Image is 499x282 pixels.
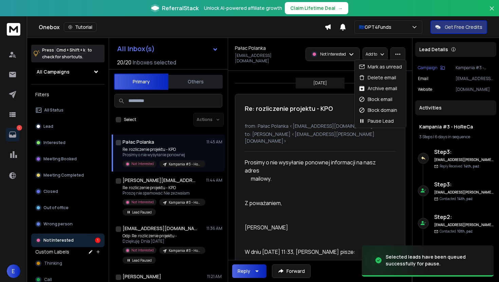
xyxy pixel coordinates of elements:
[123,185,204,190] p: Re: rozliczenie projektu - KPO
[245,248,390,272] div: W dniu [DATE] 11:33, [PERSON_NAME] pisze:
[418,65,438,70] p: Campaign
[123,190,204,196] p: Proszę nie spamować Nie zezwalam
[132,210,152,215] p: Lead Paused
[320,52,346,57] p: Not Interested
[123,139,154,145] h1: Pałac Polanka
[440,196,473,201] p: Contacted
[456,87,494,92] p: [DOMAIN_NAME]
[207,274,222,279] p: 11:21 AM
[359,107,397,114] div: Block domain
[64,22,97,32] button: Tutorial
[123,225,197,232] h1: [EMAIL_ADDRESS][DOMAIN_NAME]
[123,177,197,184] h1: [PERSON_NAME][EMAIL_ADDRESS][DOMAIN_NAME]
[418,76,428,81] p: Email
[434,213,494,221] h6: Step 2 :
[132,258,152,263] p: Lead Paused
[238,268,250,275] div: Reply
[42,47,92,60] p: Press to check for shortcuts.
[162,4,199,12] span: ReferralStack
[235,45,266,52] h1: Pałac Polanka
[169,248,201,253] p: Kampania #3 - HoReCa
[440,164,479,169] p: Reply Received
[17,125,22,130] p: 1
[43,173,84,178] p: Meeting Completed
[206,226,222,231] p: 11:36 AM
[464,164,479,168] span: 14th, paź
[445,24,482,31] p: Get Free Credits
[123,152,204,158] p: Prosimy o nie wysyłanie ponownej
[419,134,432,140] span: 3 Steps
[359,85,397,92] div: Archive email
[434,157,494,162] h6: [EMAIL_ADDRESS][PERSON_NAME][DOMAIN_NAME]
[117,45,155,52] h1: All Inbox(s)
[419,123,492,130] h1: Kampania #3 - HoReCa
[456,65,494,70] p: Kampania #3 - HoReCa
[245,131,395,144] p: to: [PERSON_NAME] <[EMAIL_ADDRESS][PERSON_NAME][DOMAIN_NAME]>
[169,162,201,167] p: Kampania #3 - HoReCa
[117,58,131,66] span: 20 / 20
[204,5,282,12] p: Unlock AI-powered affiliate growth
[39,22,325,32] div: Onebox
[245,104,333,113] h1: Re: rozliczenie projektu - KPO
[359,74,396,81] div: Delete email
[55,46,86,54] span: Cmd + Shift + k
[37,68,70,75] h1: All Campaigns
[434,190,494,195] h6: [EMAIL_ADDRESS][PERSON_NAME][DOMAIN_NAME]
[43,238,74,243] p: Not Interested
[123,239,204,244] p: Dziękuję Dnia [DATE]
[131,161,154,166] p: Not Interested
[313,80,327,86] p: [DATE]
[124,117,136,122] label: Select
[457,196,473,201] span: 14th, paź
[43,140,66,145] p: Interested
[133,58,176,66] h3: Inboxes selected
[434,222,494,227] h6: [EMAIL_ADDRESS][PERSON_NAME][DOMAIN_NAME]
[245,223,390,231] p: [PERSON_NAME]
[418,87,432,92] p: website
[338,5,343,12] span: →
[440,229,473,234] p: Contacted
[43,189,58,194] p: Closed
[44,107,63,113] p: All Status
[434,180,494,188] h6: Step 3 :
[435,134,470,140] span: 6 days in sequence
[272,264,311,278] button: Forward
[43,156,77,162] p: Meeting Booked
[131,248,154,253] p: Not Interested
[359,24,394,31] p: 🇪🇺GPT4Funds
[366,52,377,57] p: Add to
[168,74,223,89] button: Others
[123,147,204,152] p: Re: rozliczenie projektu - KPO
[31,90,105,99] h3: Filters
[359,63,402,70] div: Mark as unread
[123,273,161,280] h1: [PERSON_NAME]
[206,139,222,145] p: 11:45 AM
[35,248,69,255] h3: Custom Labels
[43,205,69,210] p: Out of office
[285,2,348,14] button: Claim Lifetime Deal
[131,200,154,205] p: Not Interested
[457,229,473,234] span: 10th, paź
[206,178,222,183] p: 11:44 AM
[359,96,392,103] div: Block email
[245,158,390,183] p: Prosimy o nie wysyłanie ponownej informacji na nasz adres mailowy.
[487,4,496,20] button: Close banner
[245,123,395,129] p: from: Pałac Polanka <[EMAIL_ADDRESS][DOMAIN_NAME]>
[456,76,494,81] p: [EMAIL_ADDRESS][DOMAIN_NAME]
[169,200,201,205] p: Kampania #3 - HoReCa
[419,46,448,53] p: Lead Details
[7,264,20,278] span: E
[434,148,494,156] h6: Step 3 :
[43,124,53,129] p: Lead
[44,261,62,266] span: Thinking
[114,74,168,90] button: Primary
[359,118,394,124] div: Pause Lead
[419,134,492,140] div: |
[245,199,390,207] p: Z poważaniem,
[235,53,301,64] p: [EMAIL_ADDRESS][DOMAIN_NAME]
[43,221,73,227] p: Wrong person
[95,238,100,243] div: 1
[415,100,496,115] div: Activities
[123,233,204,239] p: Odp: Re: rozliczenie projektu -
